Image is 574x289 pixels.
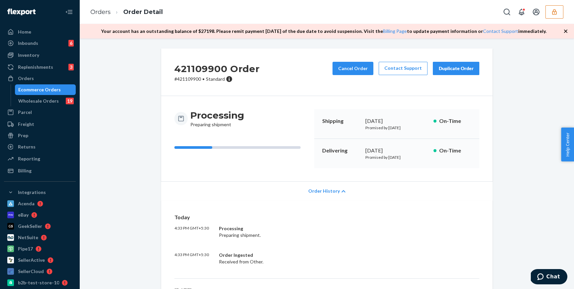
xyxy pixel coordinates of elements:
[308,188,340,194] span: Order History
[4,243,76,254] a: Pipe17
[4,153,76,164] a: Reporting
[365,147,428,154] div: [DATE]
[18,40,38,47] div: Inbounds
[219,225,415,232] div: Processing
[439,117,471,125] p: On-Time
[439,147,471,154] p: On-Time
[90,8,111,16] a: Orders
[433,62,479,75] button: Duplicate Order
[18,155,40,162] div: Reporting
[174,252,214,265] p: 4:33 PM GMT+5:30
[531,269,567,286] iframe: Opens a widget where you can chat to one of our agents
[4,107,76,118] a: Parcel
[174,214,479,221] p: Today
[500,5,514,19] button: Open Search Box
[18,234,38,241] div: NetSuite
[174,76,260,82] p: # 421109900
[18,200,35,207] div: Acenda
[4,50,76,60] a: Inventory
[4,277,76,288] a: b2b-test-store-10
[4,210,76,220] a: eBay
[15,96,76,106] a: Wholesale Orders19
[18,86,61,93] div: Ecommerce Orders
[4,221,76,232] a: GeekSeller
[383,28,407,34] a: Billing Page
[202,76,205,82] span: •
[18,144,36,150] div: Returns
[4,165,76,176] a: Billing
[4,73,76,84] a: Orders
[4,255,76,265] a: SellerActive
[101,28,546,35] p: Your account has an outstanding balance of $ 27198 . Please remit payment [DATE] of the due date ...
[18,257,45,263] div: SellerActive
[66,98,74,104] div: 19
[62,5,76,19] button: Close Navigation
[365,125,428,131] p: Promised by [DATE]
[18,121,34,128] div: Freight
[4,198,76,209] a: Acenda
[4,38,76,48] a: Inbounds6
[18,167,32,174] div: Billing
[4,62,76,72] a: Replenishments3
[438,65,474,72] div: Duplicate Order
[515,5,528,19] button: Open notifications
[4,142,76,152] a: Returns
[529,5,543,19] button: Open account menu
[333,62,373,75] button: Cancel Order
[365,117,428,125] div: [DATE]
[483,28,518,34] a: Contact Support
[4,130,76,141] a: Prep
[219,225,415,239] div: Preparing shipment.
[365,154,428,160] p: Promised by [DATE]
[18,29,31,35] div: Home
[18,75,34,82] div: Orders
[68,40,74,47] div: 6
[15,84,76,95] a: Ecommerce Orders
[18,279,59,286] div: b2b-test-store-10
[7,9,36,15] img: Flexport logo
[18,109,32,116] div: Parcel
[18,212,29,218] div: eBay
[190,109,244,121] h3: Processing
[85,2,168,22] ol: breadcrumbs
[4,119,76,130] a: Freight
[18,98,59,104] div: Wholesale Orders
[18,268,44,275] div: SellerCloud
[206,76,225,82] span: Standard
[4,266,76,277] a: SellerCloud
[18,132,28,139] div: Prep
[561,128,574,161] button: Help Center
[322,147,360,154] p: Delivering
[219,252,415,258] div: Order Ingested
[123,8,163,16] a: Order Detail
[68,64,74,70] div: 3
[4,187,76,198] button: Integrations
[18,52,39,58] div: Inventory
[18,223,42,230] div: GeekSeller
[190,109,244,128] div: Preparing shipment
[219,252,415,265] div: Received from Other.
[18,64,53,70] div: Replenishments
[4,27,76,37] a: Home
[4,232,76,243] a: NetSuite
[174,62,260,76] h2: 421109900 Order
[379,62,428,75] a: Contact Support
[18,245,33,252] div: Pipe17
[174,225,214,239] p: 4:33 PM GMT+5:30
[322,117,360,125] p: Shipping
[18,189,46,196] div: Integrations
